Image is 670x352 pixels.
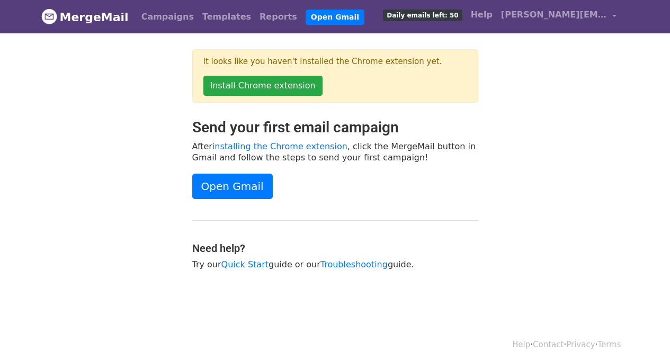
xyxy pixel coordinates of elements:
[566,340,595,349] a: Privacy
[137,6,198,28] a: Campaigns
[192,242,478,255] h4: Need help?
[597,340,621,349] a: Terms
[41,6,129,28] a: MergeMail
[497,4,621,29] a: [PERSON_NAME][EMAIL_ADDRESS][DOMAIN_NAME]
[383,10,462,21] span: Daily emails left: 50
[379,4,466,25] a: Daily emails left: 50
[198,6,255,28] a: Templates
[467,4,497,25] a: Help
[192,141,478,163] p: After , click the MergeMail button in Gmail and follow the steps to send your first campaign!
[320,259,388,269] a: Troubleshooting
[192,119,478,137] h2: Send your first email campaign
[203,76,323,96] a: Install Chrome extension
[203,56,467,67] p: It looks like you haven't installed the Chrome extension yet.
[533,340,564,349] a: Contact
[212,141,347,151] a: installing the Chrome extension
[41,8,57,24] img: MergeMail logo
[192,259,478,270] p: Try our guide or our guide.
[501,8,607,21] span: [PERSON_NAME][EMAIL_ADDRESS][DOMAIN_NAME]
[255,6,301,28] a: Reports
[306,10,364,25] a: Open Gmail
[512,340,530,349] a: Help
[192,174,273,199] a: Open Gmail
[221,259,269,269] a: Quick Start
